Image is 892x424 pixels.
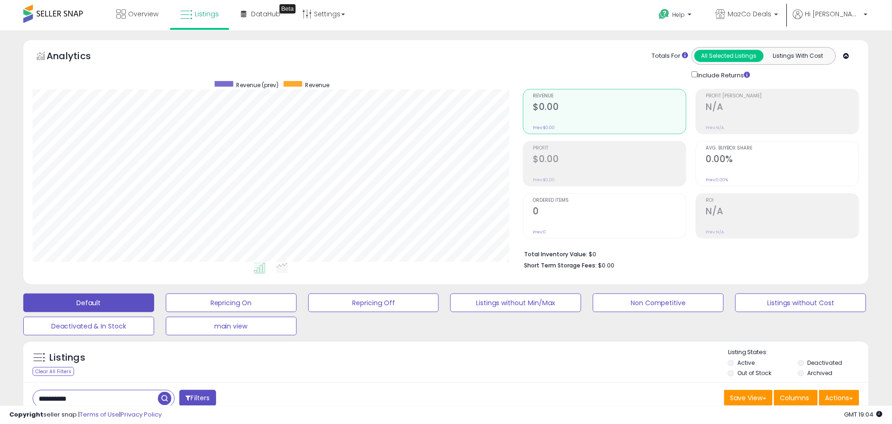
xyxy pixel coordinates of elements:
[706,206,859,219] h2: N/A
[121,410,162,419] a: Privacy Policy
[533,154,686,166] h2: $0.00
[706,94,859,99] span: Profit [PERSON_NAME]
[195,9,219,19] span: Listings
[673,11,685,19] span: Help
[524,248,852,259] li: $0
[819,390,859,406] button: Actions
[9,410,162,419] div: seller snap | |
[166,294,297,312] button: Repricing On
[593,294,724,312] button: Non Competitive
[533,206,686,219] h2: 0
[738,369,772,377] label: Out of Stock
[738,359,755,367] label: Active
[306,81,330,89] span: Revenue
[774,390,818,406] button: Columns
[308,294,439,312] button: Repricing Off
[793,9,868,30] a: Hi [PERSON_NAME]
[533,177,555,183] small: Prev: $0.00
[780,393,810,403] span: Columns
[49,351,85,364] h5: Listings
[533,102,686,114] h2: $0.00
[706,154,859,166] h2: 0.00%
[706,177,729,183] small: Prev: 0.00%
[844,410,883,419] span: 2025-10-9 19:04 GMT
[533,229,546,235] small: Prev: 0
[763,50,833,62] button: Listings With Cost
[279,4,296,14] div: Tooltip anchor
[33,367,74,376] div: Clear All Filters
[706,198,859,203] span: ROI
[533,125,555,130] small: Prev: $0.00
[728,348,869,357] p: Listing States:
[251,9,280,19] span: DataHub
[695,50,764,62] button: All Selected Listings
[524,261,597,269] b: Short Term Storage Fees:
[805,9,861,19] span: Hi [PERSON_NAME]
[652,1,701,30] a: Help
[23,294,154,312] button: Default
[47,49,109,65] h5: Analytics
[166,317,297,335] button: main view
[9,410,43,419] strong: Copyright
[659,8,670,20] i: Get Help
[80,410,119,419] a: Terms of Use
[724,390,773,406] button: Save View
[706,146,859,151] span: Avg. Buybox Share
[237,81,279,89] span: Revenue (prev)
[808,369,833,377] label: Archived
[533,146,686,151] span: Profit
[599,261,615,270] span: $0.00
[23,317,154,335] button: Deactivated & In Stock
[652,52,688,61] div: Totals For
[808,359,843,367] label: Deactivated
[179,390,216,406] button: Filters
[524,250,588,258] b: Total Inventory Value:
[706,125,724,130] small: Prev: N/A
[685,69,762,80] div: Include Returns
[728,9,772,19] span: MazCo Deals
[706,102,859,114] h2: N/A
[450,294,581,312] button: Listings without Min/Max
[533,94,686,99] span: Revenue
[706,229,724,235] small: Prev: N/A
[128,9,158,19] span: Overview
[533,198,686,203] span: Ordered Items
[735,294,866,312] button: Listings without Cost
